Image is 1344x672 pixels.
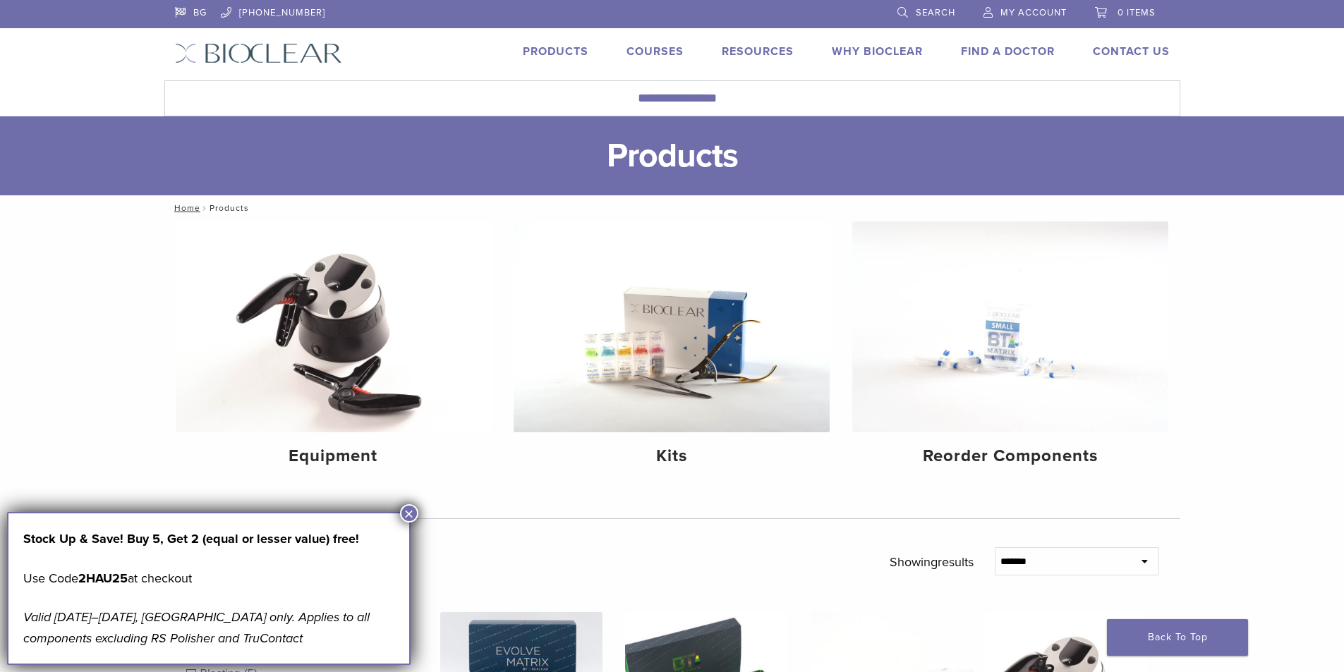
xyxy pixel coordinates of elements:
[23,568,394,589] p: Use Code at checkout
[1093,44,1170,59] a: Contact Us
[722,44,794,59] a: Resources
[400,504,418,523] button: Close
[1118,7,1156,18] span: 0 items
[525,444,818,469] h4: Kits
[23,609,370,646] em: Valid [DATE]–[DATE], [GEOGRAPHIC_DATA] only. Applies to all components excluding RS Polisher and ...
[170,203,200,213] a: Home
[1107,619,1248,656] a: Back To Top
[175,43,342,63] img: Bioclear
[187,444,480,469] h4: Equipment
[514,221,830,432] img: Kits
[916,7,955,18] span: Search
[852,221,1168,478] a: Reorder Components
[164,195,1180,221] nav: Products
[961,44,1055,59] a: Find A Doctor
[852,221,1168,432] img: Reorder Components
[523,44,588,59] a: Products
[626,44,684,59] a: Courses
[832,44,923,59] a: Why Bioclear
[890,547,974,577] p: Showing results
[1000,7,1067,18] span: My Account
[514,221,830,478] a: Kits
[864,444,1157,469] h4: Reorder Components
[200,204,210,212] span: /
[176,221,492,432] img: Equipment
[78,570,128,586] strong: 2HAU25
[23,531,359,546] strong: Stock Up & Save! Buy 5, Get 2 (equal or lesser value) free!
[176,221,492,478] a: Equipment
